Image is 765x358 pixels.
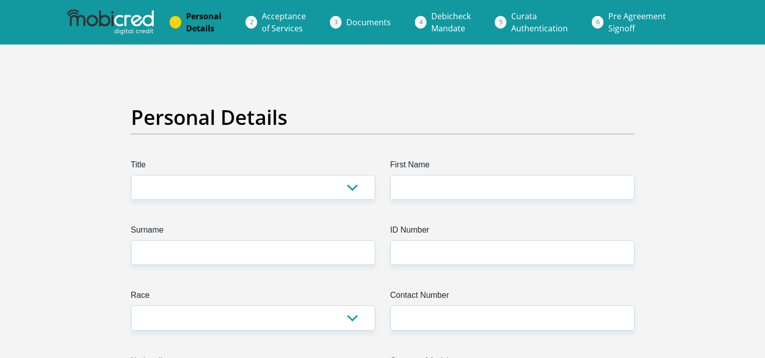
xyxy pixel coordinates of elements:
[131,240,375,265] input: Surname
[262,11,306,34] span: Acceptance of Services
[131,224,375,240] label: Surname
[390,240,635,265] input: ID Number
[431,11,471,34] span: Debicheck Mandate
[511,11,568,34] span: Curata Authentication
[186,11,221,34] span: Personal Details
[131,159,375,175] label: Title
[338,12,399,32] a: Documents
[390,289,635,305] label: Contact Number
[131,289,375,305] label: Race
[254,6,314,38] a: Acceptanceof Services
[600,6,674,38] a: Pre AgreementSignoff
[178,6,230,38] a: PersonalDetails
[390,305,635,330] input: Contact Number
[346,17,391,28] span: Documents
[503,6,576,38] a: CurataAuthentication
[608,11,666,34] span: Pre Agreement Signoff
[67,10,154,35] img: mobicred logo
[390,159,635,175] label: First Name
[423,6,479,38] a: DebicheckMandate
[131,105,635,129] h2: Personal Details
[390,175,635,200] input: First Name
[390,224,635,240] label: ID Number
